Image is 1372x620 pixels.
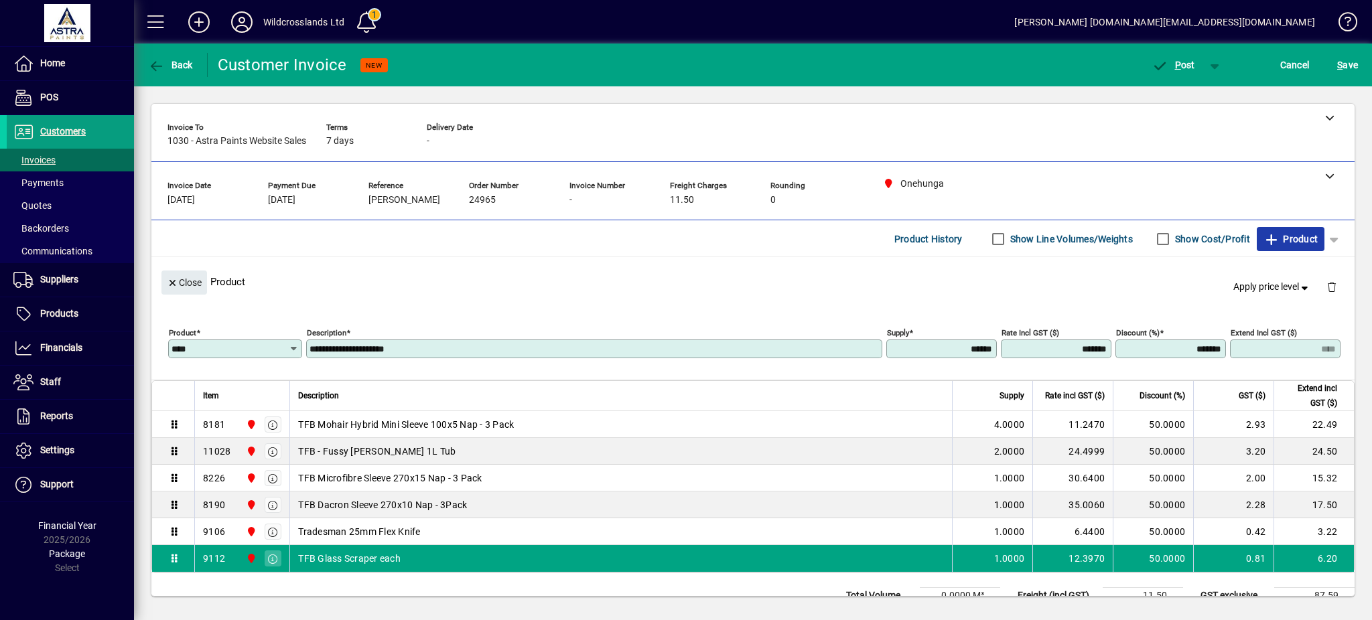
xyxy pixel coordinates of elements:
[7,240,134,262] a: Communications
[40,58,65,68] span: Home
[1228,275,1316,299] button: Apply price level
[1041,498,1105,512] div: 35.0060
[203,418,225,431] div: 8181
[38,520,96,531] span: Financial Year
[40,410,73,421] span: Reports
[1014,11,1315,33] div: [PERSON_NAME] [DOMAIN_NAME][EMAIL_ADDRESS][DOMAIN_NAME]
[670,195,694,206] span: 11.50
[994,552,1025,565] span: 1.0000
[263,11,344,33] div: Wildcrosslands Ltd
[1239,388,1265,403] span: GST ($)
[1274,411,1354,438] td: 22.49
[13,177,64,188] span: Payments
[151,257,1355,306] div: Product
[40,376,61,387] span: Staff
[1263,228,1318,250] span: Product
[148,60,193,70] span: Back
[1274,465,1354,491] td: 15.32
[1008,232,1133,246] label: Show Line Volumes/Weights
[167,136,306,147] span: 1030 - Astra Paints Website Sales
[368,195,440,206] span: [PERSON_NAME]
[889,227,968,251] button: Product History
[158,276,210,288] app-page-header-button: Close
[169,328,196,337] mat-label: Product
[326,136,354,147] span: 7 days
[178,10,220,34] button: Add
[1194,588,1274,604] td: GST exclusive
[1274,545,1354,572] td: 6.20
[40,308,78,319] span: Products
[1193,545,1274,572] td: 0.81
[40,479,74,489] span: Support
[7,47,134,80] a: Home
[1337,54,1358,76] span: ave
[1193,438,1274,465] td: 3.20
[218,54,347,76] div: Customer Invoice
[243,444,258,459] span: Onehunga
[1113,545,1193,572] td: 50.0000
[1282,381,1337,410] span: Extend incl GST ($)
[40,274,78,285] span: Suppliers
[1193,491,1274,518] td: 2.28
[1175,60,1181,70] span: P
[243,524,258,539] span: Onehunga
[13,155,56,165] span: Invoices
[40,92,58,102] span: POS
[994,498,1025,512] span: 1.0000
[427,136,429,147] span: -
[243,497,258,512] span: Onehunga
[1257,227,1324,251] button: Product
[770,195,776,206] span: 0
[298,388,339,403] span: Description
[1145,53,1202,77] button: Post
[569,195,572,206] span: -
[7,331,134,365] a: Financials
[1002,328,1059,337] mat-label: Rate incl GST ($)
[1277,53,1313,77] button: Cancel
[40,342,82,353] span: Financials
[220,10,263,34] button: Profile
[7,81,134,114] a: POS
[7,468,134,501] a: Support
[203,525,225,538] div: 9106
[1193,411,1274,438] td: 2.93
[1041,418,1105,431] div: 11.2470
[203,445,230,458] div: 11028
[7,194,134,217] a: Quotes
[268,195,295,206] span: [DATE]
[1233,280,1311,294] span: Apply price level
[298,445,456,458] span: TFB - Fussy [PERSON_NAME] 1L Tub
[134,53,208,77] app-page-header-button: Back
[887,328,909,337] mat-label: Supply
[203,552,225,565] div: 9112
[994,525,1025,538] span: 1.0000
[1274,438,1354,465] td: 24.50
[994,445,1025,458] span: 2.0000
[920,588,1000,604] td: 0.0000 M³
[243,551,258,566] span: Onehunga
[203,388,219,403] span: Item
[161,270,207,295] button: Close
[13,223,69,234] span: Backorders
[7,217,134,240] a: Backorders
[307,328,346,337] mat-label: Description
[469,195,496,206] span: 24965
[243,471,258,485] span: Onehunga
[1041,552,1105,565] div: 12.3970
[7,366,134,399] a: Staff
[1045,388,1105,403] span: Rate incl GST ($)
[1280,54,1310,76] span: Cancel
[894,228,963,250] span: Product History
[49,548,85,559] span: Package
[40,126,86,137] span: Customers
[1152,60,1195,70] span: ost
[1172,232,1250,246] label: Show Cost/Profit
[298,552,401,565] span: TFB Glass Scraper each
[1116,328,1160,337] mat-label: Discount (%)
[203,498,225,512] div: 8190
[7,400,134,433] a: Reports
[1103,588,1183,604] td: 11.50
[298,471,482,485] span: TFB Microfibre Sleeve 270x15 Nap - 3 Pack
[40,445,74,455] span: Settings
[243,417,258,432] span: Onehunga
